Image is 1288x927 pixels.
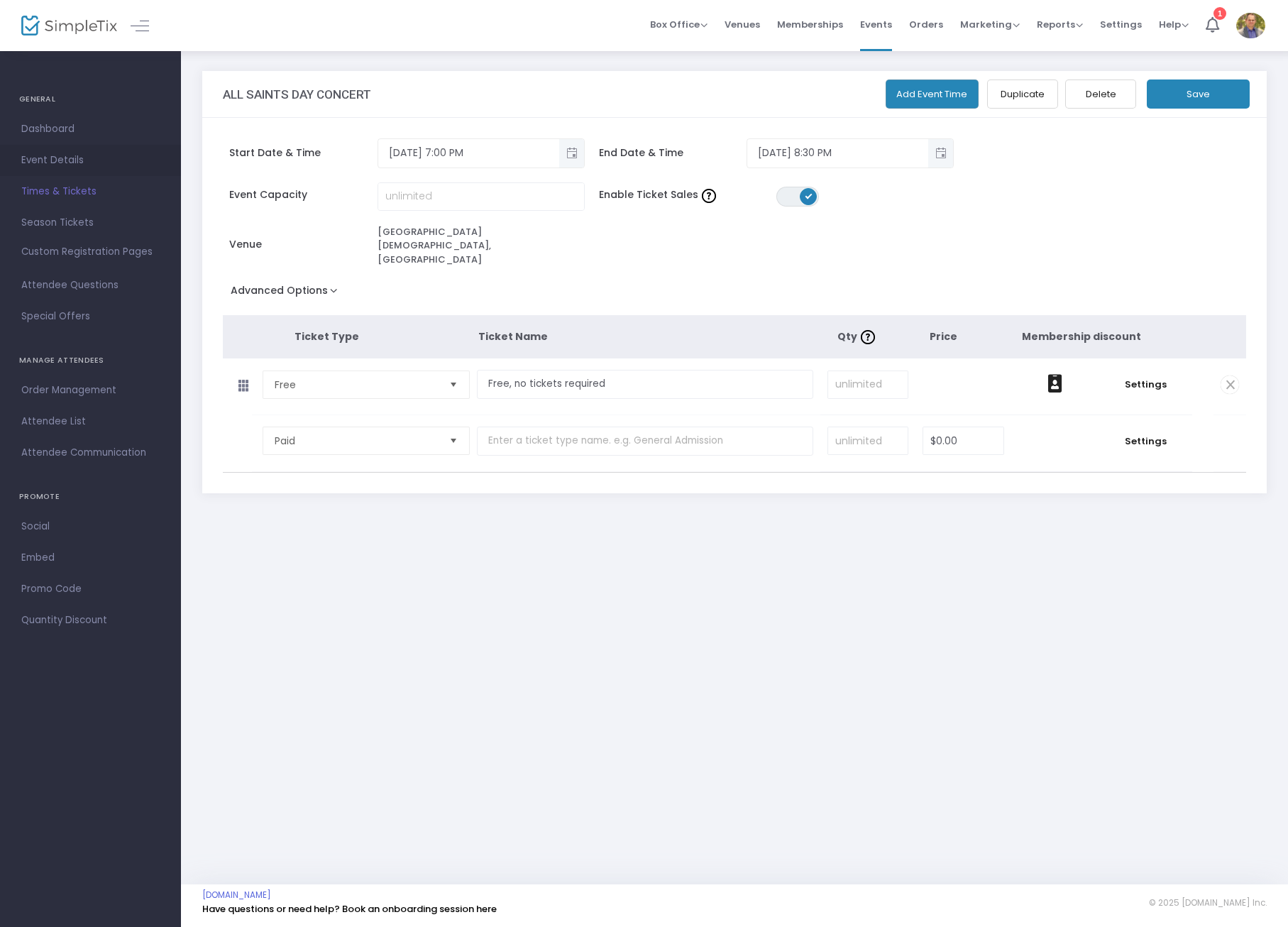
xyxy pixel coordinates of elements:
[21,245,153,259] span: Custom Registration Pages
[202,889,271,901] a: [DOMAIN_NAME]
[1106,434,1186,449] span: Settings
[21,580,160,598] span: Promo Code
[960,18,1020,31] span: Marketing
[378,225,585,267] div: [GEOGRAPHIC_DATA][DEMOGRAPHIC_DATA], [GEOGRAPHIC_DATA]
[559,139,584,168] button: Toggle popup
[229,146,378,160] span: Start Date & Time
[378,141,559,165] input: Select date & time
[21,182,160,201] span: Times & Tickets
[444,427,463,454] button: Select
[223,87,371,102] h3: ALL SAINTS DAY CONCERT
[21,517,160,536] span: Social
[477,427,813,456] input: Enter a ticket type name. e.g. General Admission
[19,85,162,114] h4: GENERAL
[987,79,1058,109] button: Duplicate
[599,187,776,202] span: Enable Ticket Sales
[886,79,979,109] button: Add Event Time
[928,139,953,168] button: Toggle popup
[1065,79,1136,109] button: Delete
[21,151,160,170] span: Event Details
[229,187,378,202] span: Event Capacity
[861,330,875,344] img: question-mark
[478,329,548,344] span: Ticket Name
[1037,18,1083,31] span: Reports
[837,329,879,344] span: Qty
[1106,378,1186,392] span: Settings
[747,141,928,165] input: Select date & time
[923,427,1003,454] input: Price
[1147,79,1250,109] button: Save
[275,434,438,448] span: Paid
[21,412,160,431] span: Attendee List
[21,307,160,326] span: Special Offers
[599,146,747,160] span: End Date & Time
[1159,18,1189,31] span: Help
[229,237,378,252] span: Venue
[21,214,160,232] span: Season Tickets
[1149,897,1267,909] span: © 2025 [DOMAIN_NAME] Inc.
[19,483,162,511] h4: PROMOTE
[444,371,463,398] button: Select
[21,381,160,400] span: Order Management
[930,329,957,344] span: Price
[477,370,813,399] input: Enter a ticket type name. e.g. General Admission
[1213,7,1226,20] div: 1
[909,6,943,43] span: Orders
[21,444,160,462] span: Attendee Communication
[378,183,584,210] input: unlimited
[805,192,812,199] span: ON
[21,549,160,567] span: Embed
[725,6,760,43] span: Venues
[650,18,708,31] span: Box Office
[202,902,497,916] a: Have questions or need help? Book an onboarding session here
[21,276,160,295] span: Attendee Questions
[828,371,908,398] input: unlimited
[828,427,908,454] input: unlimited
[275,378,438,392] span: Free
[702,189,716,203] img: question-mark
[223,280,351,306] button: Advanced Options
[1022,329,1141,344] span: Membership discount
[19,346,162,375] h4: MANAGE ATTENDEES
[1100,6,1142,43] span: Settings
[21,611,160,630] span: Quantity Discount
[777,6,843,43] span: Memberships
[860,6,892,43] span: Events
[21,120,160,138] span: Dashboard
[295,329,359,344] span: Ticket Type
